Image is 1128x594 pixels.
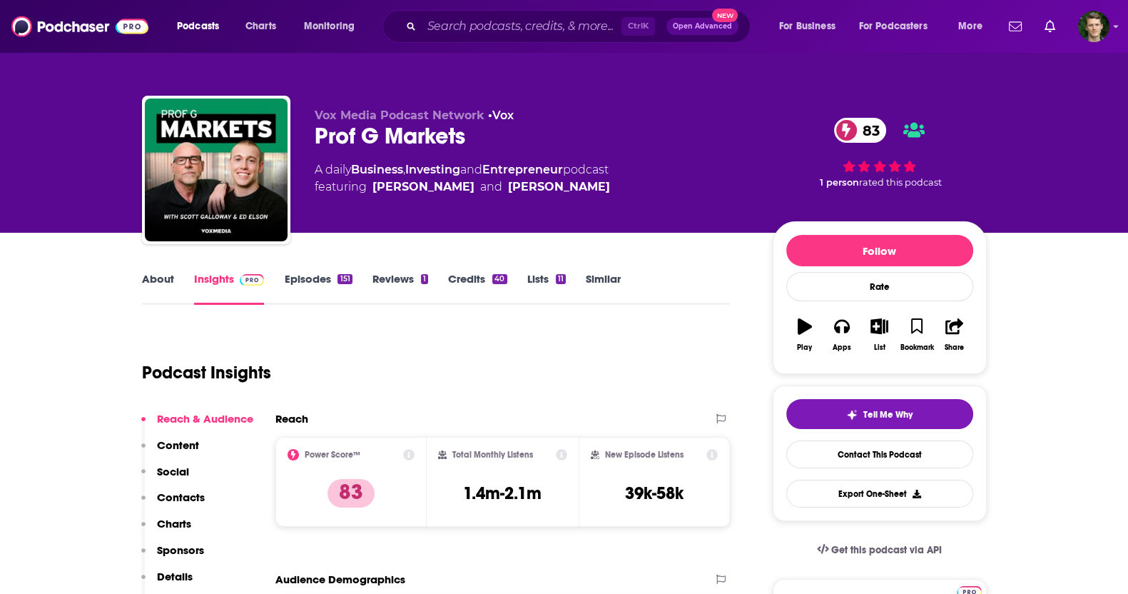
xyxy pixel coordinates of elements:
[167,15,238,38] button: open menu
[786,480,973,508] button: Export One-Sheet
[142,272,174,305] a: About
[673,23,732,30] span: Open Advanced
[786,441,973,468] a: Contact This Podcast
[421,274,428,284] div: 1
[448,272,507,305] a: Credits40
[898,309,935,361] button: Bookmark
[157,543,204,557] p: Sponsors
[831,544,942,556] span: Get this podcast via API
[157,490,205,504] p: Contacts
[315,161,610,196] div: A daily podcast
[141,465,189,491] button: Social
[797,343,812,352] div: Play
[1078,11,1109,42] button: Show profile menu
[786,399,973,429] button: tell me why sparkleTell Me Why
[372,178,474,196] a: Ed Elson
[605,450,684,460] h2: New Episode Listens
[863,409,913,421] span: Tell Me Why
[157,570,193,583] p: Details
[482,163,563,176] a: Entrepreneur
[492,274,507,284] div: 40
[305,450,360,460] h2: Power Score™
[860,309,898,361] button: List
[859,16,928,36] span: For Podcasters
[337,274,352,284] div: 151
[712,9,738,22] span: New
[194,272,265,305] a: InsightsPodchaser Pro
[142,362,271,383] h1: Podcast Insights
[527,272,566,305] a: Lists11
[769,15,853,38] button: open menu
[1003,14,1027,39] a: Show notifications dropdown
[315,178,610,196] span: featuring
[141,543,204,570] button: Sponsors
[460,163,482,176] span: and
[859,177,942,188] span: rated this podcast
[463,483,542,504] h3: 1.4m-2.1m
[11,13,148,40] img: Podchaser - Follow, Share and Rate Podcasts
[327,479,375,508] p: 83
[236,15,285,38] a: Charts
[900,343,933,352] div: Bookmark
[177,16,219,36] span: Podcasts
[157,517,191,530] p: Charts
[786,272,973,301] div: Rate
[958,16,982,36] span: More
[666,18,738,35] button: Open AdvancedNew
[492,109,514,122] a: Vox
[1078,11,1109,42] span: Logged in as drew.kilman
[405,163,460,176] a: Investing
[625,483,684,504] h3: 39k-58k
[157,438,199,452] p: Content
[141,490,205,517] button: Contacts
[833,343,851,352] div: Apps
[508,178,610,196] a: Scott Galloway
[240,274,265,286] img: Podchaser Pro
[945,343,964,352] div: Share
[304,16,355,36] span: Monitoring
[422,15,621,38] input: Search podcasts, credits, & more...
[315,109,484,122] span: Vox Media Podcast Network
[145,99,288,241] img: Prof G Markets
[141,517,191,543] button: Charts
[284,272,352,305] a: Episodes151
[157,412,253,426] p: Reach & Audience
[786,309,823,361] button: Play
[372,272,428,305] a: Reviews1
[275,573,405,586] h2: Audience Demographics
[1078,11,1109,42] img: User Profile
[773,109,987,197] div: 83 1 personrated this podcast
[820,177,859,188] span: 1 person
[157,465,189,478] p: Social
[823,309,860,361] button: Apps
[786,235,973,266] button: Follow
[275,412,308,426] h2: Reach
[452,450,533,460] h2: Total Monthly Listens
[245,16,276,36] span: Charts
[403,163,405,176] span: ,
[779,16,835,36] span: For Business
[848,118,887,143] span: 83
[351,163,403,176] a: Business
[935,309,972,361] button: Share
[396,10,764,43] div: Search podcasts, credits, & more...
[586,272,621,305] a: Similar
[621,17,655,36] span: Ctrl K
[488,109,514,122] span: •
[556,274,566,284] div: 11
[850,15,948,38] button: open menu
[294,15,373,38] button: open menu
[948,15,1000,38] button: open menu
[846,409,858,421] img: tell me why sparkle
[141,438,199,465] button: Content
[874,343,885,352] div: List
[834,118,887,143] a: 83
[806,533,954,568] a: Get this podcast via API
[1039,14,1061,39] a: Show notifications dropdown
[141,412,253,438] button: Reach & Audience
[480,178,502,196] span: and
